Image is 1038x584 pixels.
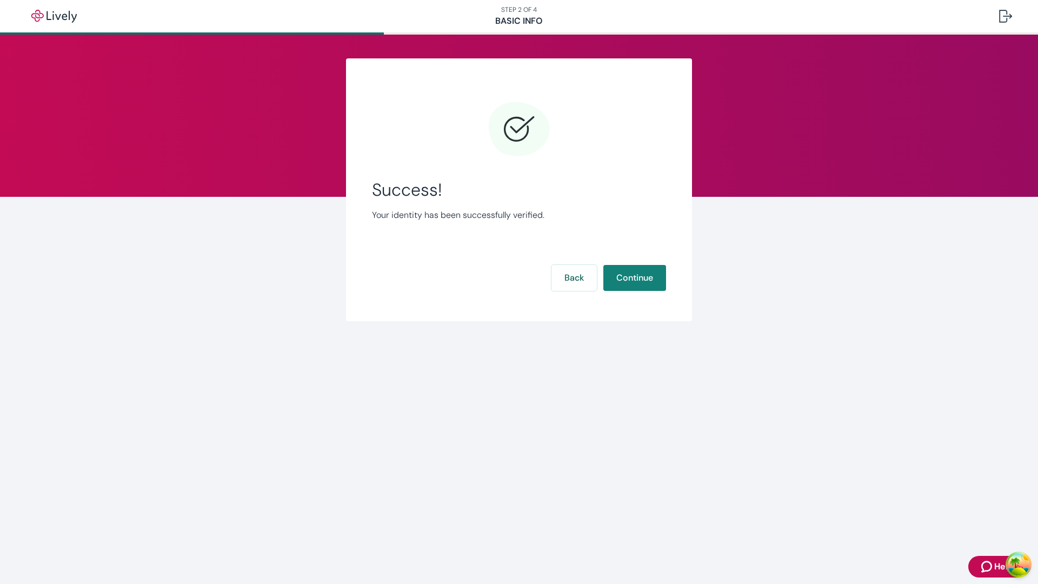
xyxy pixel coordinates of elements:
button: Open Tanstack query devtools [1008,554,1029,575]
button: Zendesk support iconHelp [968,556,1026,578]
svg: Checkmark icon [487,97,551,162]
span: Success! [372,180,666,200]
svg: Zendesk support icon [981,560,994,573]
img: Lively [24,10,84,23]
span: Help [994,560,1013,573]
p: Your identity has been successfully verified. [372,209,666,222]
button: Continue [603,265,666,291]
button: Back [551,265,597,291]
button: Log out [990,3,1021,29]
